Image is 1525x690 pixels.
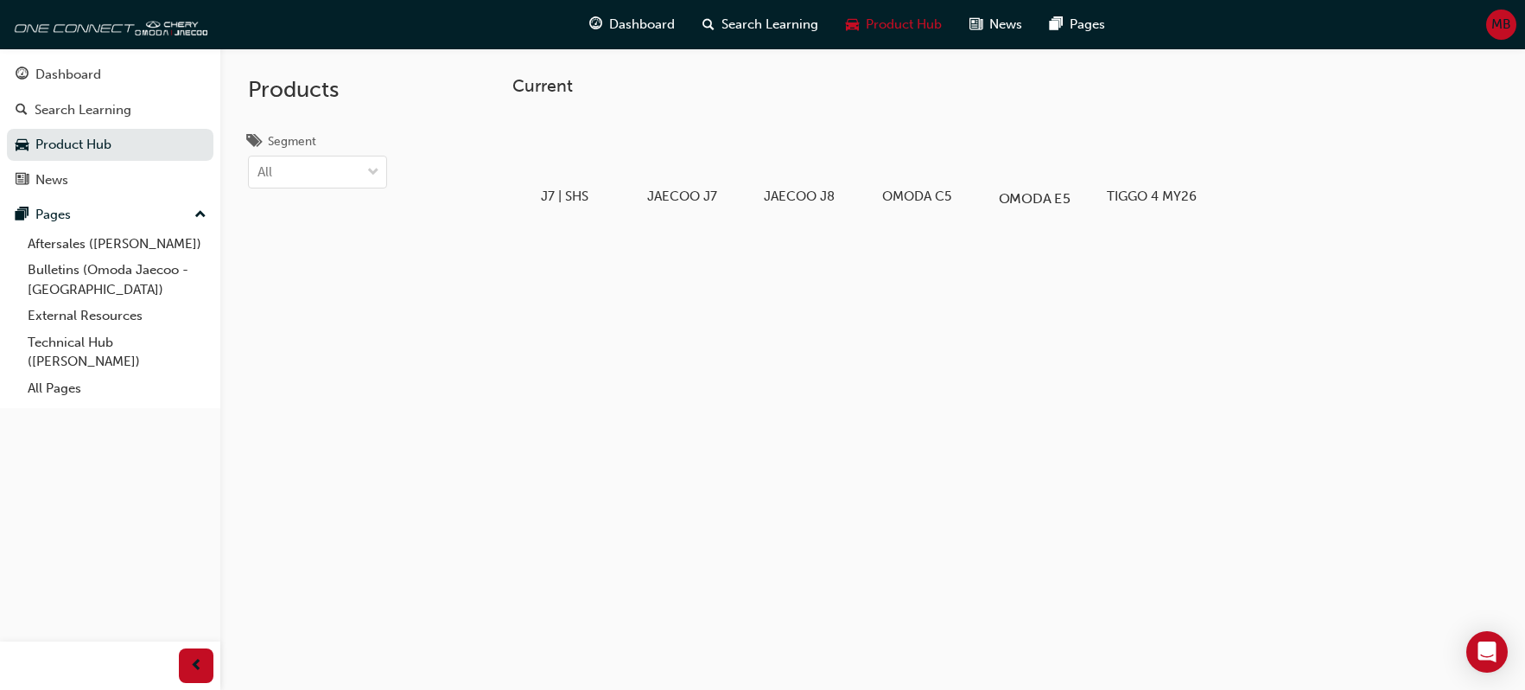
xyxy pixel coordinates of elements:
[956,7,1036,42] a: news-iconNews
[7,129,213,161] a: Product Hub
[1070,15,1105,35] span: Pages
[512,76,1494,96] h3: Current
[9,7,207,42] img: oneconnect
[575,7,689,42] a: guage-iconDashboard
[190,655,203,677] span: prev-icon
[969,14,982,35] span: news-icon
[846,14,859,35] span: car-icon
[248,135,261,150] span: tags-icon
[989,15,1022,35] span: News
[519,188,610,204] h5: J7 | SHS
[21,303,213,329] a: External Resources
[866,15,942,35] span: Product Hub
[637,188,728,204] h5: JAECOO J7
[1466,631,1508,673] div: Open Intercom Messenger
[21,257,213,303] a: Bulletins (Omoda Jaecoo - [GEOGRAPHIC_DATA])
[268,133,316,150] div: Segment
[702,14,715,35] span: search-icon
[16,208,29,223] span: pages-icon
[257,163,272,182] div: All
[689,7,832,42] a: search-iconSearch Learning
[367,162,379,184] span: down-icon
[754,188,845,204] h5: JAECOO J8
[16,137,29,153] span: car-icon
[986,190,1082,207] h5: OMODA E5
[982,110,1086,210] a: OMODA E5
[35,65,101,85] div: Dashboard
[248,76,387,104] h2: Products
[1100,110,1204,210] a: TIGGO 4 MY26
[721,15,818,35] span: Search Learning
[512,110,616,210] a: J7 | SHS
[16,103,28,118] span: search-icon
[16,67,29,83] span: guage-icon
[194,204,207,227] span: up-icon
[630,110,734,210] a: JAECOO J7
[35,170,68,190] div: News
[21,231,213,258] a: Aftersales ([PERSON_NAME])
[7,164,213,196] a: News
[1107,188,1198,204] h5: TIGGO 4 MY26
[35,100,131,120] div: Search Learning
[7,94,213,126] a: Search Learning
[589,14,602,35] span: guage-icon
[1036,7,1119,42] a: pages-iconPages
[1491,15,1511,35] span: MB
[609,15,675,35] span: Dashboard
[7,59,213,91] a: Dashboard
[21,329,213,375] a: Technical Hub ([PERSON_NAME])
[7,199,213,231] button: Pages
[35,205,71,225] div: Pages
[1050,14,1063,35] span: pages-icon
[16,173,29,188] span: news-icon
[747,110,851,210] a: JAECOO J8
[865,110,969,210] a: OMODA C5
[832,7,956,42] a: car-iconProduct Hub
[872,188,963,204] h5: OMODA C5
[1486,10,1516,40] button: MB
[7,55,213,199] button: DashboardSearch LearningProduct HubNews
[21,375,213,402] a: All Pages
